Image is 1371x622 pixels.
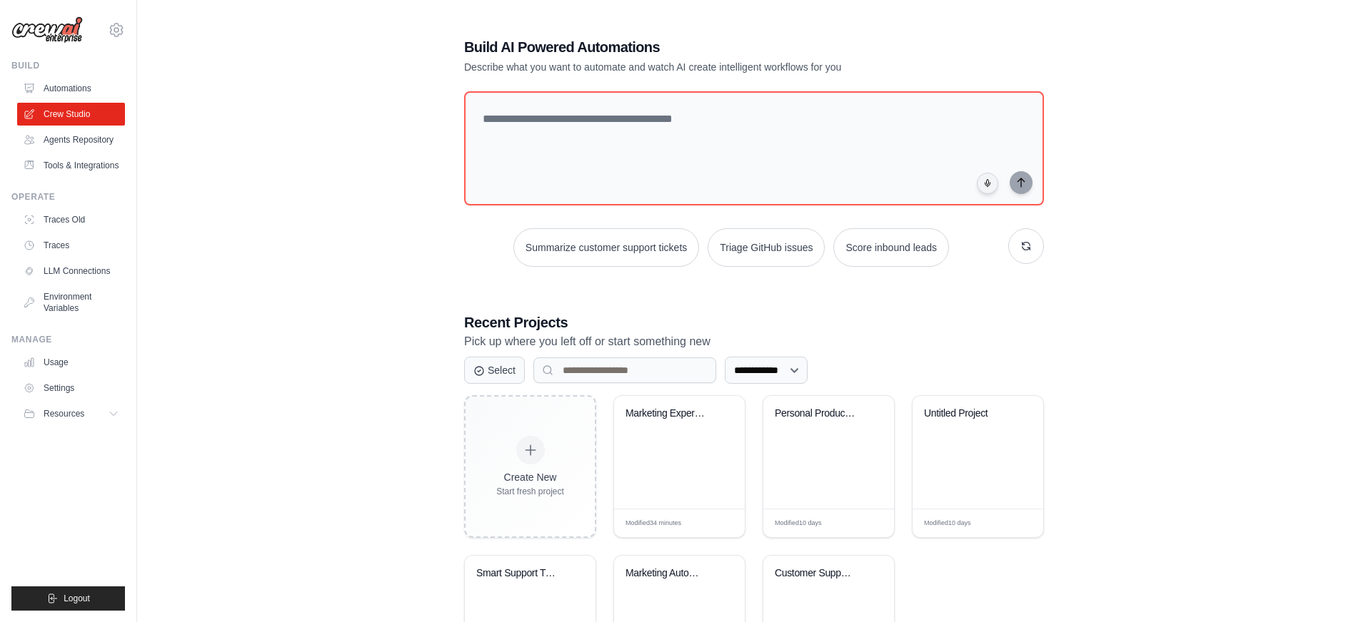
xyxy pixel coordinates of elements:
a: Usage [17,351,125,374]
div: Smart Support Ticket Processor [476,567,563,580]
div: Customer Support Ticket Automation [775,567,861,580]
div: Marketing Automation Solution [626,567,712,580]
span: Edit [1010,518,1022,529]
div: Marketing Expert Chatbot [626,407,712,420]
span: Modified 10 days [924,519,971,529]
button: Triage GitHub issues [708,228,825,267]
button: Resources [17,402,125,425]
a: Traces Old [17,208,125,231]
a: Crew Studio [17,103,125,126]
div: Manage [11,334,125,345]
h3: Recent Projects [464,312,1044,332]
div: Operate [11,191,125,203]
div: Start fresh project [496,486,564,497]
a: Agents Repository [17,128,125,151]
button: Logout [11,586,125,611]
button: Score inbound leads [833,228,949,267]
div: Create New [496,470,564,484]
span: Resources [44,408,84,419]
a: Automations [17,77,125,100]
span: Modified 34 minutes [626,519,681,529]
a: Environment Variables [17,285,125,320]
a: LLM Connections [17,260,125,282]
a: Traces [17,234,125,257]
div: Build [11,60,125,71]
a: Tools & Integrations [17,154,125,177]
div: Personal Productivity & Project Management Assistant [775,407,861,420]
div: 채팅 위젯 [1300,554,1371,622]
button: Summarize customer support tickets [513,228,699,267]
span: Logout [64,593,90,604]
div: Untitled Project [924,407,1010,420]
button: Select [464,357,525,384]
a: Settings [17,377,125,399]
span: Modified 10 days [775,519,822,529]
button: Get new suggestions [1008,228,1044,264]
iframe: Chat Widget [1300,554,1371,622]
p: Pick up where you left off or start something new [464,332,1044,351]
span: Edit [860,518,873,529]
p: Describe what you want to automate and watch AI create intelligent workflows for you [464,60,944,74]
img: Logo [11,16,83,44]
h1: Build AI Powered Automations [464,37,944,57]
span: Edit [711,518,723,529]
button: Click to speak your automation idea [977,173,998,194]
